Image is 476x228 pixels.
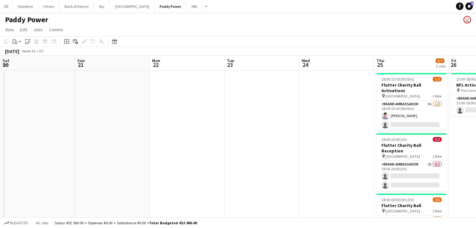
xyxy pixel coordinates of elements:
[376,142,447,154] h3: Flutter Charity Ball Reception
[38,0,59,12] button: Others
[110,0,155,12] button: [GEOGRAPHIC_DATA]
[465,2,473,10] a: 8
[3,220,29,226] button: Budgeted
[451,58,456,63] span: Fri
[433,137,442,142] span: 0/2
[5,27,14,32] span: View
[94,0,110,12] button: Sky
[432,209,442,213] span: 1 Role
[436,64,446,68] div: 3 Jobs
[149,221,197,225] span: Total Budgeted €52 060.00
[13,0,38,12] button: Vodafone
[376,161,447,191] app-card-role: Brand Ambassador2A0/218:00-20:00 (2h)
[376,82,447,93] h3: Flutter Charity Ball Activations
[450,61,456,68] span: 26
[21,49,36,53] span: Week 39
[381,137,407,142] span: 18:00-20:00 (2h)
[5,48,19,54] div: [DATE]
[151,61,160,68] span: 22
[376,73,447,131] app-job-card: 18:00-23:30 (5h30m)1/2Flutter Charity Ball Activations [GEOGRAPHIC_DATA]1 RoleBrand Ambassador3A1...
[386,209,420,213] span: [GEOGRAPHIC_DATA]
[3,26,16,34] a: View
[432,154,442,159] span: 1 Role
[432,94,442,98] span: 1 Role
[226,61,234,68] span: 23
[227,58,234,63] span: Tue
[20,27,27,32] span: Edit
[10,221,28,225] span: Budgeted
[77,58,85,63] span: Sun
[76,61,85,68] span: 21
[381,197,414,202] span: 18:00-00:00 (6h) (Fri)
[376,203,447,208] h3: Flutter Charity Ball
[433,77,442,82] span: 1/2
[433,197,442,202] span: 2/3
[47,26,66,34] a: Comms
[152,58,160,63] span: Mon
[5,15,48,24] h1: Paddy Power
[59,0,94,12] button: Bank of Ireland
[301,61,310,68] span: 24
[39,49,44,53] div: IST
[34,221,49,225] span: All jobs
[31,26,45,34] a: Jobs
[376,133,447,191] app-job-card: 18:00-20:00 (2h)0/2Flutter Charity Ball Reception [GEOGRAPHIC_DATA]1 RoleBrand Ambassador2A0/218:...
[471,2,473,6] span: 8
[376,101,447,131] app-card-role: Brand Ambassador3A1/218:00-23:30 (5h30m)[PERSON_NAME]
[155,0,187,12] button: Paddy Power
[55,221,197,225] div: Salary €52 060.00 + Expenses €0.00 + Subsistence €0.00 =
[302,58,310,63] span: Wed
[463,16,471,23] app-user-avatar: Katie Shovlin
[49,27,63,32] span: Comms
[376,58,384,63] span: Thu
[436,58,444,63] span: 3/7
[33,27,43,32] span: Jobs
[376,61,384,68] span: 25
[2,61,9,68] span: 20
[18,26,30,34] a: Edit
[386,154,420,159] span: [GEOGRAPHIC_DATA]
[381,77,414,82] span: 18:00-23:30 (5h30m)
[3,58,9,63] span: Sat
[187,0,202,12] button: NBI
[386,94,420,98] span: [GEOGRAPHIC_DATA]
